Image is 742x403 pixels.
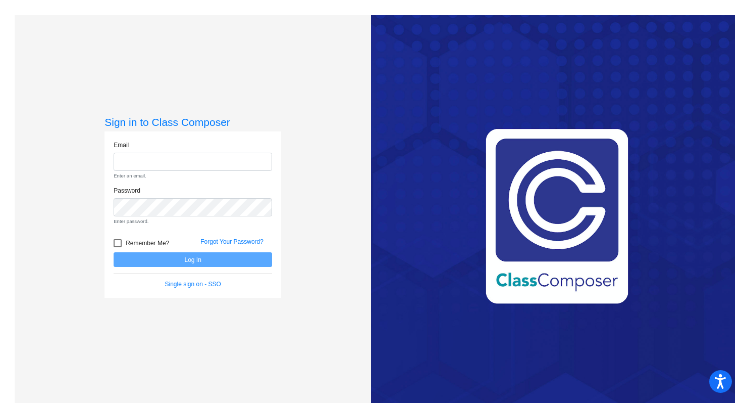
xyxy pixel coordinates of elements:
small: Enter password. [114,218,272,225]
label: Password [114,186,140,195]
label: Email [114,141,129,150]
h3: Sign in to Class Composer [104,116,281,128]
button: Log In [114,252,272,267]
a: Forgot Your Password? [200,238,263,245]
span: Remember Me? [126,237,169,249]
small: Enter an email. [114,172,272,180]
a: Single sign on - SSO [165,281,221,288]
